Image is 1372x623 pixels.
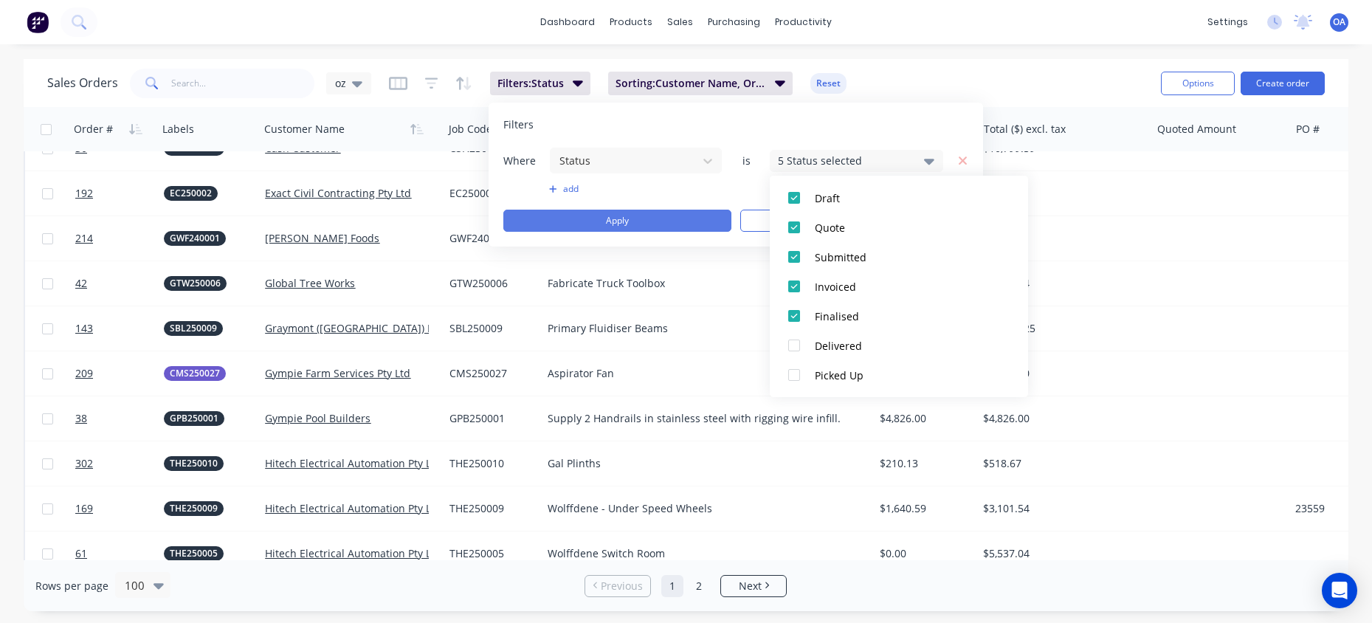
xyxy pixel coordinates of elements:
[983,501,1137,516] div: $3,101.54
[164,366,226,381] button: CMS250027
[880,546,967,561] div: $0.00
[548,546,852,561] div: Wolffdene Switch Room
[548,456,852,471] div: Gal Plinths
[75,261,164,306] a: 42
[75,306,164,351] a: 143
[740,210,968,232] button: Clear
[75,546,87,561] span: 61
[601,579,643,593] span: Previous
[75,396,164,441] a: 38
[265,186,411,200] a: Exact Civil Contracting Pty Ltd
[770,272,1028,301] button: Invoiced
[497,76,564,91] span: Filters: Status
[983,276,1137,291] div: $9,210.34
[548,321,852,336] div: Primary Fluidiser Beams
[1296,122,1320,137] div: PO #
[171,69,315,98] input: Search...
[164,276,227,291] button: GTW250006
[75,321,93,336] span: 143
[880,501,967,516] div: $1,640.59
[164,321,223,336] button: SBL250009
[164,456,224,471] button: THE250010
[983,366,1137,381] div: $1,156.10
[983,546,1137,561] div: $5,537.04
[265,501,441,515] a: Hitech Electrical Automation Pty Ltd
[75,486,164,531] a: 169
[449,501,531,516] div: THE250009
[548,411,852,426] div: Supply 2 Handrails in stainless steel with rigging wire infill.
[700,11,768,33] div: purchasing
[585,579,650,593] a: Previous page
[170,501,218,516] span: THE250009
[449,231,531,246] div: GWF240001
[770,213,1028,242] button: Quote
[983,321,1137,336] div: $18,141.25
[35,579,108,593] span: Rows per page
[75,366,93,381] span: 209
[731,154,761,168] span: is
[815,309,992,324] div: Finalised
[770,301,1028,331] button: Finalised
[164,231,226,246] button: GWF240001
[75,216,164,261] a: 214
[490,72,590,95] button: Filters:Status
[75,186,93,201] span: 192
[170,276,221,291] span: GTW250006
[768,11,839,33] div: productivity
[549,183,723,195] button: add
[164,186,218,201] button: EC250002
[47,76,118,90] h1: Sales Orders
[164,546,224,561] button: THE250005
[75,276,87,291] span: 42
[880,411,967,426] div: $4,826.00
[503,154,548,168] span: Where
[335,75,346,91] span: oz
[1200,11,1255,33] div: settings
[170,231,220,246] span: GWF240001
[170,321,217,336] span: SBL250009
[579,575,793,597] ul: Pagination
[608,72,793,95] button: Sorting:Customer Name, Order #
[739,579,762,593] span: Next
[810,73,847,94] button: Reset
[1157,122,1236,137] div: Quoted Amount
[983,456,1137,471] div: $518.67
[1333,16,1345,29] span: OA
[449,456,531,471] div: THE250010
[1241,72,1325,95] button: Create order
[983,231,1137,246] div: $0.00
[688,575,710,597] a: Page 2
[265,321,461,335] a: Graymont ([GEOGRAPHIC_DATA]) Pty Ltd
[265,231,379,245] a: [PERSON_NAME] Foods
[449,366,531,381] div: CMS250027
[983,186,1137,201] div: $139.80
[770,183,1028,213] button: Draft
[880,456,967,471] div: $210.13
[815,220,992,235] div: Quote
[815,279,992,295] div: Invoiced
[164,411,224,426] button: GPB250001
[660,11,700,33] div: sales
[449,186,531,201] div: EC250002
[616,76,766,91] span: Sorting: Customer Name, Order #
[815,338,992,354] div: Delivered
[661,575,683,597] a: Page 1 is your current page
[770,242,1028,272] button: Submitted
[170,186,212,201] span: EC250002
[503,117,534,132] span: Filters
[265,411,370,425] a: Gympie Pool Builders
[602,11,660,33] div: products
[778,153,911,168] div: 5 Status selected
[449,546,531,561] div: THE250005
[983,411,1137,426] div: $4,826.00
[170,366,220,381] span: CMS250027
[75,501,93,516] span: 169
[815,190,992,206] div: Draft
[170,546,218,561] span: THE250005
[548,366,852,381] div: Aspirator Fan
[164,501,224,516] button: THE250009
[449,276,531,291] div: GTW250006
[75,531,164,576] a: 61
[27,11,49,33] img: Factory
[170,456,218,471] span: THE250010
